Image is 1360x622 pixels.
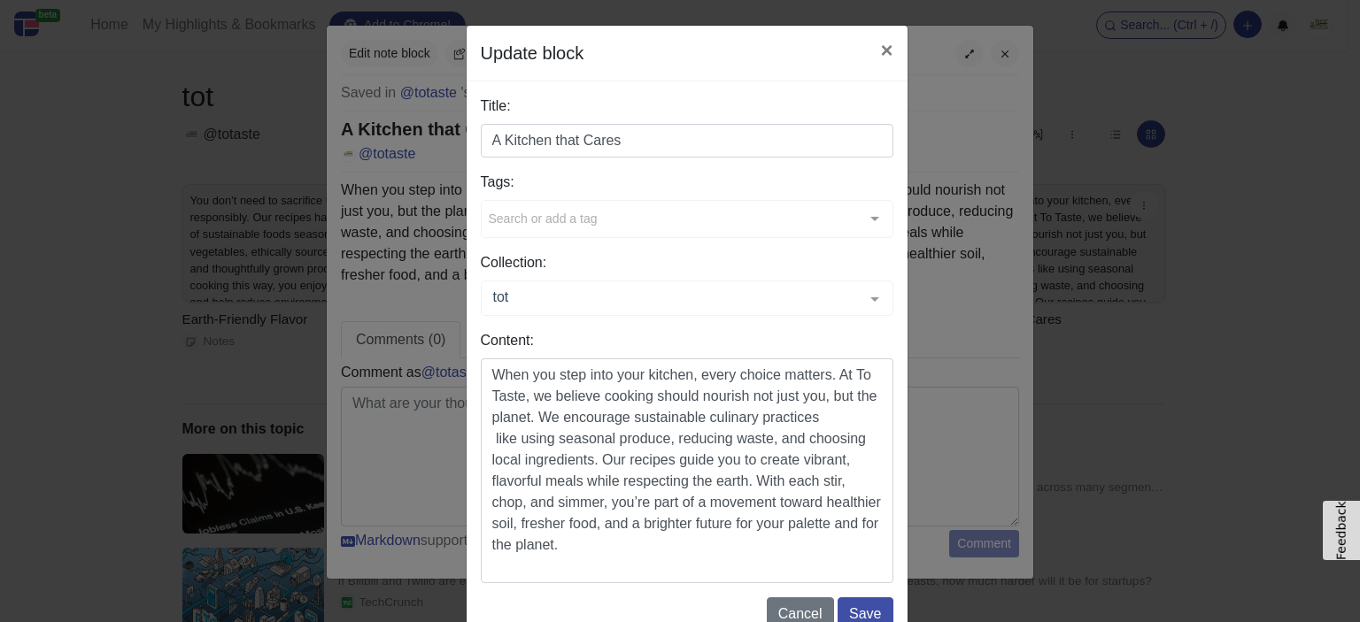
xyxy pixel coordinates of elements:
input: Note title [481,124,893,157]
span: Search or add a tag [489,208,598,228]
label: Tags: [481,172,893,193]
label: Collection: [481,252,893,273]
span: Feedback [1334,501,1348,560]
button: Close [866,26,907,75]
label: Content: [481,330,893,351]
h5: Update block [481,40,584,66]
div: tot [493,288,857,306]
label: Title: [481,96,893,117]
